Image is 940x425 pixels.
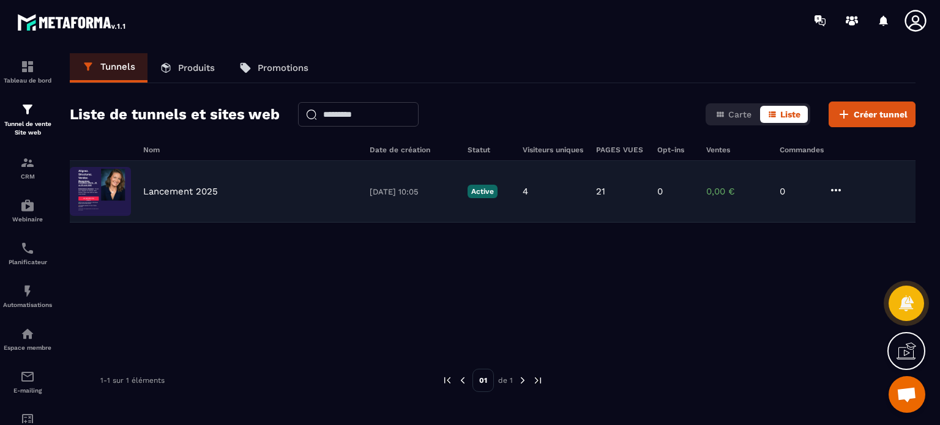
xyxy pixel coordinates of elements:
[370,187,455,196] p: [DATE] 10:05
[780,146,824,154] h6: Commandes
[442,375,453,386] img: prev
[143,146,357,154] h6: Nom
[20,327,35,341] img: automations
[20,241,35,256] img: scheduler
[706,146,767,154] h6: Ventes
[3,216,52,223] p: Webinaire
[3,173,52,180] p: CRM
[532,375,543,386] img: next
[523,146,584,154] h6: Visiteurs uniques
[3,275,52,317] a: automationsautomationsAutomatisations
[143,186,218,197] p: Lancement 2025
[3,120,52,137] p: Tunnel de vente Site web
[3,317,52,360] a: automationsautomationsEspace membre
[147,53,227,83] a: Produits
[706,186,767,197] p: 0,00 €
[889,376,925,413] a: Ouvrir le chat
[3,189,52,232] a: automationsautomationsWebinaire
[760,106,808,123] button: Liste
[468,146,510,154] h6: Statut
[3,232,52,275] a: schedulerschedulerPlanificateur
[70,53,147,83] a: Tunnels
[3,360,52,403] a: emailemailE-mailing
[100,61,135,72] p: Tunnels
[657,186,663,197] p: 0
[596,146,645,154] h6: PAGES VUES
[3,259,52,265] p: Planificateur
[3,146,52,189] a: formationformationCRM
[457,375,468,386] img: prev
[20,198,35,213] img: automations
[20,284,35,298] img: automations
[227,53,321,83] a: Promotions
[854,108,908,120] span: Créer tunnel
[829,102,916,127] button: Créer tunnel
[20,102,35,117] img: formation
[17,11,127,33] img: logo
[708,106,759,123] button: Carte
[3,387,52,394] p: E-mailing
[258,62,308,73] p: Promotions
[780,186,816,197] p: 0
[3,50,52,93] a: formationformationTableau de bord
[70,167,131,216] img: image
[20,369,35,384] img: email
[100,376,165,385] p: 1-1 sur 1 éléments
[3,301,52,308] p: Automatisations
[3,93,52,146] a: formationformationTunnel de vente Site web
[472,369,494,392] p: 01
[728,109,752,119] span: Carte
[3,344,52,351] p: Espace membre
[70,102,280,127] h2: Liste de tunnels et sites web
[596,186,605,197] p: 21
[468,185,498,198] p: Active
[498,375,513,385] p: de 1
[523,186,528,197] p: 4
[3,77,52,84] p: Tableau de bord
[517,375,528,386] img: next
[657,146,694,154] h6: Opt-ins
[780,109,800,119] span: Liste
[20,155,35,170] img: formation
[20,59,35,74] img: formation
[370,146,455,154] h6: Date de création
[178,62,215,73] p: Produits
